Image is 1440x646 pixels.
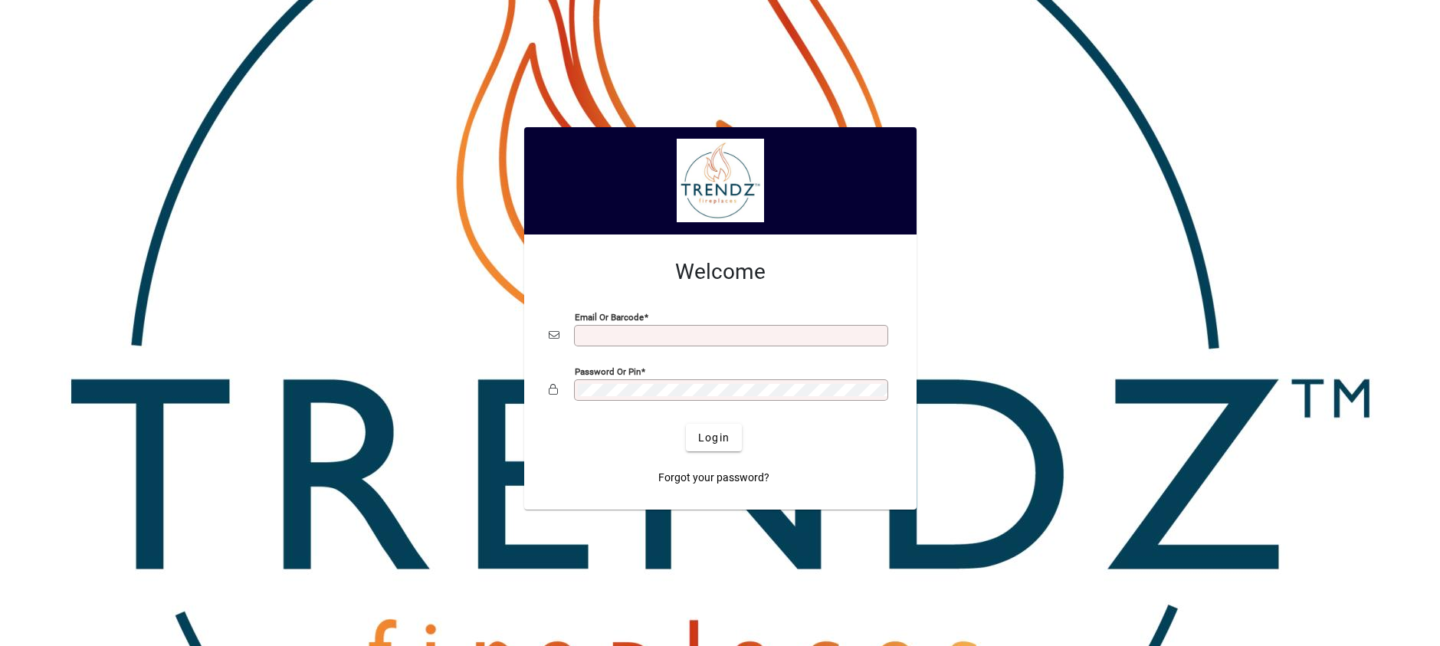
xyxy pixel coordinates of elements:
span: Forgot your password? [658,470,769,486]
mat-label: Password or Pin [575,366,641,377]
h2: Welcome [549,259,892,285]
a: Forgot your password? [652,464,776,491]
mat-label: Email or Barcode [575,312,644,323]
button: Login [686,424,742,451]
span: Login [698,430,730,446]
